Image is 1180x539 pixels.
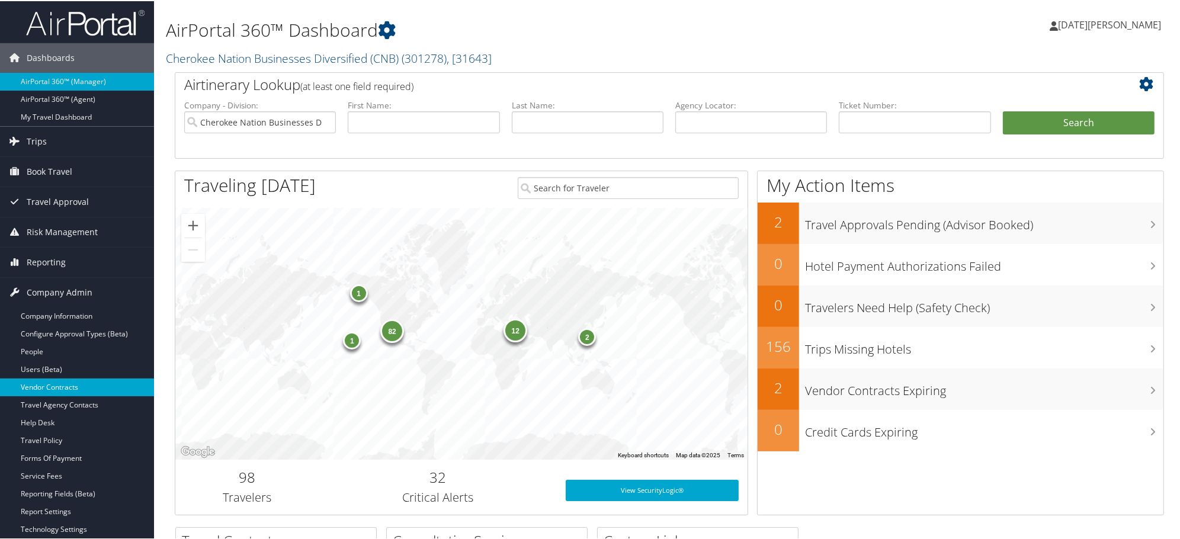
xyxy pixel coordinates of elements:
[758,172,1163,197] h1: My Action Items
[27,216,98,246] span: Risk Management
[758,201,1163,243] a: 2Travel Approvals Pending (Advisor Booked)
[758,294,799,314] h2: 0
[758,252,799,272] h2: 0
[805,417,1163,439] h3: Credit Cards Expiring
[181,213,205,236] button: Zoom in
[27,42,75,72] span: Dashboards
[327,466,547,486] h2: 32
[512,98,663,110] label: Last Name:
[184,466,309,486] h2: 98
[618,450,669,458] button: Keyboard shortcuts
[758,367,1163,409] a: 2Vendor Contracts Expiring
[839,98,990,110] label: Ticket Number:
[758,409,1163,450] a: 0Credit Cards Expiring
[805,210,1163,232] h3: Travel Approvals Pending (Advisor Booked)
[184,172,316,197] h1: Traveling [DATE]
[758,335,799,355] h2: 156
[184,73,1072,94] h2: Airtinerary Lookup
[805,251,1163,274] h3: Hotel Payment Authorizations Failed
[166,49,492,65] a: Cherokee Nation Businesses Diversified (CNB)
[566,479,739,500] a: View SecurityLogic®
[27,126,47,155] span: Trips
[727,451,744,457] a: Terms (opens in new tab)
[758,377,799,397] h2: 2
[1003,110,1155,134] button: Search
[166,17,837,41] h1: AirPortal 360™ Dashboard
[27,186,89,216] span: Travel Approval
[26,8,145,36] img: airportal-logo.png
[27,156,72,185] span: Book Travel
[27,277,92,306] span: Company Admin
[1058,17,1161,30] span: [DATE][PERSON_NAME]
[402,49,447,65] span: ( 301278 )
[447,49,492,65] span: , [ 31643 ]
[578,327,596,345] div: 2
[380,317,404,341] div: 82
[178,443,217,458] img: Google
[350,283,368,301] div: 1
[805,293,1163,315] h3: Travelers Need Help (Safety Check)
[758,284,1163,326] a: 0Travelers Need Help (Safety Check)
[504,317,527,341] div: 12
[758,326,1163,367] a: 156Trips Missing Hotels
[676,451,720,457] span: Map data ©2025
[805,376,1163,398] h3: Vendor Contracts Expiring
[805,334,1163,357] h3: Trips Missing Hotels
[184,98,336,110] label: Company - Division:
[181,237,205,261] button: Zoom out
[758,211,799,231] h2: 2
[1050,6,1173,41] a: [DATE][PERSON_NAME]
[327,488,547,505] h3: Critical Alerts
[675,98,827,110] label: Agency Locator:
[178,443,217,458] a: Open this area in Google Maps (opens a new window)
[300,79,413,92] span: (at least one field required)
[27,246,66,276] span: Reporting
[343,331,361,348] div: 1
[518,176,738,198] input: Search for Traveler
[184,488,309,505] h3: Travelers
[348,98,499,110] label: First Name:
[758,243,1163,284] a: 0Hotel Payment Authorizations Failed
[758,418,799,438] h2: 0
